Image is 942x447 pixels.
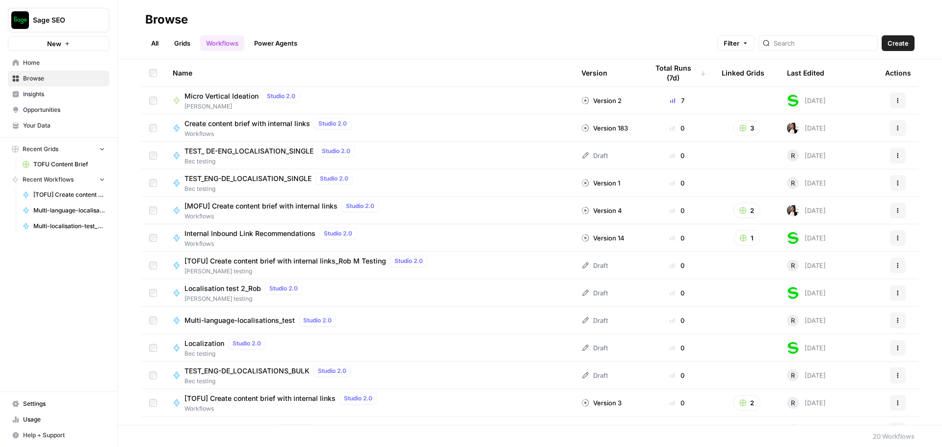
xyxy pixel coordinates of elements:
[18,218,109,234] a: Multi-localisation-test_rob
[873,431,915,441] div: 20 Workflows
[733,203,760,218] button: 2
[47,39,61,49] span: New
[581,96,622,105] div: Version 2
[184,130,355,138] span: Workflows
[581,59,607,86] div: Version
[184,256,386,266] span: [TOFU] Create content brief with internal links_Rob M Testing
[267,92,295,101] span: Studio 2.0
[184,102,304,111] span: [PERSON_NAME]
[18,157,109,172] a: TOFU Content Brief
[787,122,826,134] div: [DATE]
[184,339,224,348] span: Localization
[11,11,29,29] img: Sage SEO Logo
[184,366,310,376] span: TEST_ENG-DE_LOCALISATIONS_BULK
[733,120,760,136] button: 3
[184,284,261,293] span: Localisation test 2_Rob
[885,59,911,86] div: Actions
[184,377,355,386] span: Bec testing
[733,395,760,411] button: 2
[791,178,795,188] span: R
[184,91,259,101] span: Micro Vertical Ideation
[8,55,109,71] a: Home
[791,151,795,160] span: R
[791,398,795,408] span: R
[184,212,383,221] span: Workflows
[184,157,359,166] span: Bec testing
[8,71,109,86] a: Browse
[8,8,109,32] button: Workspace: Sage SEO
[322,147,350,156] span: Studio 2.0
[23,145,58,154] span: Recent Grids
[581,370,608,380] div: Draft
[173,228,566,248] a: Internal Inbound Link RecommendationsStudio 2.0Workflows
[344,394,372,403] span: Studio 2.0
[23,121,105,130] span: Your Data
[394,257,423,265] span: Studio 2.0
[774,38,873,48] input: Search
[8,396,109,412] a: Settings
[173,393,566,413] a: [TOFU] Create content brief with internal linksStudio 2.0Workflows
[18,187,109,203] a: [TOFU] Create content brief with internal links_Rob M Testing
[173,315,566,326] a: Multi-language-localisations_testStudio 2.0
[33,190,105,199] span: [TOFU] Create content brief with internal links_Rob M Testing
[717,35,755,51] button: Filter
[324,229,352,238] span: Studio 2.0
[648,261,706,270] div: 0
[173,283,566,303] a: Localisation test 2_RobStudio 2.0[PERSON_NAME] testing
[184,184,357,193] span: Bec testing
[581,206,622,215] div: Version 4
[184,267,431,276] span: [PERSON_NAME] testing
[8,427,109,443] button: Help + Support
[648,398,706,408] div: 0
[733,230,760,246] button: 1
[23,74,105,83] span: Browse
[648,96,706,105] div: 7
[787,95,826,106] div: [DATE]
[787,287,799,299] img: 2tjdtbkr969jgkftgy30i99suxv9
[648,288,706,298] div: 0
[581,398,622,408] div: Version 3
[787,315,826,326] div: [DATE]
[173,118,566,138] a: Create content brief with internal linksStudio 2.0Workflows
[787,232,799,244] img: 2tjdtbkr969jgkftgy30i99suxv9
[23,399,105,408] span: Settings
[173,90,566,111] a: Micro Vertical IdeationStudio 2.0[PERSON_NAME]
[787,424,826,436] div: [DATE]
[173,59,566,86] div: Name
[33,160,105,169] span: TOFU Content Brief
[888,38,909,48] span: Create
[145,35,164,51] a: All
[787,205,799,216] img: xqjo96fmx1yk2e67jao8cdkou4un
[184,174,312,184] span: TEST_ENG-DE_LOCALISATION_SINGLE
[787,150,826,161] div: [DATE]
[581,233,625,243] div: Version 14
[184,146,314,156] span: TEST_ DE-ENG_LOCALISATION_SINGLE
[173,200,566,221] a: [MOFU] Create content brief with internal linksStudio 2.0Workflows
[320,174,348,183] span: Studio 2.0
[787,232,826,244] div: [DATE]
[33,206,105,215] span: Multi-language-localisations_test
[173,255,566,276] a: [TOFU] Create content brief with internal links_Rob M TestingStudio 2.0[PERSON_NAME] testing
[791,261,795,270] span: R
[33,222,105,231] span: Multi-localisation-test_rob
[23,431,105,440] span: Help + Support
[184,201,338,211] span: [MOFU] Create content brief with internal links
[184,239,361,248] span: Workflows
[145,12,188,27] div: Browse
[184,119,310,129] span: Create content brief with internal links
[787,59,824,86] div: Last Edited
[269,284,298,293] span: Studio 2.0
[8,102,109,118] a: Opportunities
[581,343,608,353] div: Draft
[184,316,295,325] span: Multi-language-localisations_test
[346,202,374,210] span: Studio 2.0
[8,142,109,157] button: Recent Grids
[882,35,915,51] button: Create
[787,205,826,216] div: [DATE]
[791,370,795,380] span: R
[303,316,332,325] span: Studio 2.0
[581,123,628,133] div: Version 183
[23,105,105,114] span: Opportunities
[581,261,608,270] div: Draft
[318,367,346,375] span: Studio 2.0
